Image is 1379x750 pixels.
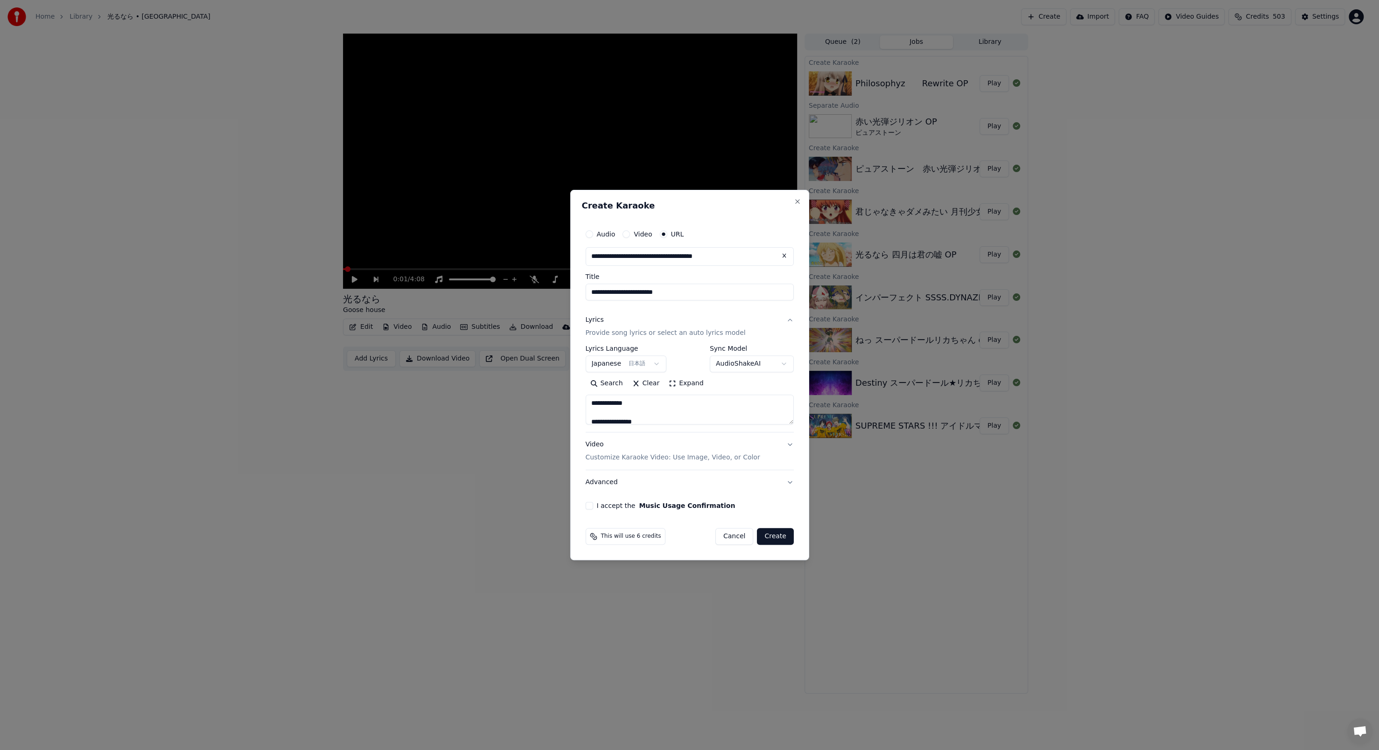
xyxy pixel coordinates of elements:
p: Provide song lyrics or select an auto lyrics model [585,328,745,338]
p: Customize Karaoke Video: Use Image, Video, or Color [585,453,760,462]
button: Cancel [715,528,753,545]
label: Lyrics Language [585,345,666,352]
button: Search [585,376,627,391]
button: VideoCustomize Karaoke Video: Use Image, Video, or Color [585,432,793,470]
button: LyricsProvide song lyrics or select an auto lyrics model [585,308,793,345]
button: Expand [664,376,708,391]
div: Lyrics [585,315,603,325]
h2: Create Karaoke [581,201,797,210]
label: Video [634,231,652,237]
label: Audio [596,231,615,237]
label: Title [585,273,793,280]
button: Clear [627,376,664,391]
button: I accept the [639,502,735,509]
div: Video [585,440,760,462]
label: URL [671,231,684,237]
button: Create [757,528,794,545]
div: LyricsProvide song lyrics or select an auto lyrics model [585,345,793,432]
button: Advanced [585,470,793,494]
label: I accept the [596,502,735,509]
label: Sync Model [710,345,794,352]
span: This will use 6 credits [601,533,661,540]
